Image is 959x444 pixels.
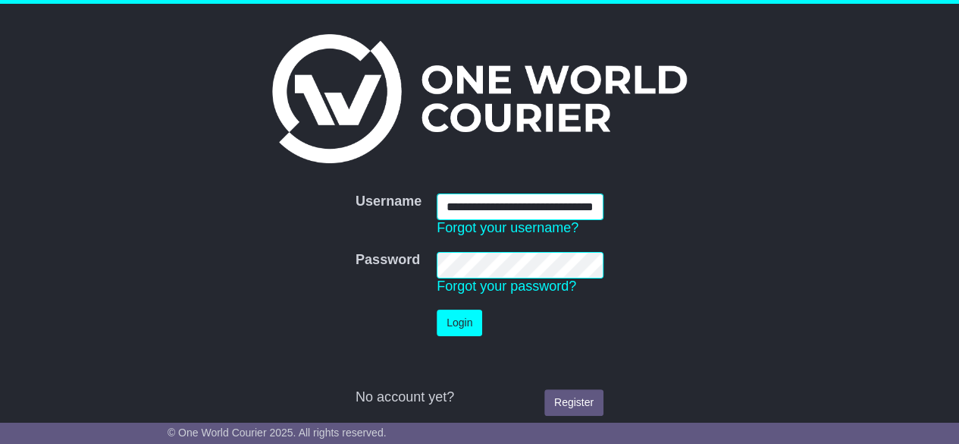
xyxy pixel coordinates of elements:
a: Forgot your username? [437,220,578,235]
span: © One World Courier 2025. All rights reserved. [168,427,387,439]
a: Forgot your password? [437,279,576,294]
img: One World [272,34,686,163]
button: Login [437,310,482,336]
div: No account yet? [356,389,603,406]
label: Username [356,194,422,210]
label: Password [356,252,420,269]
a: Register [544,389,603,416]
